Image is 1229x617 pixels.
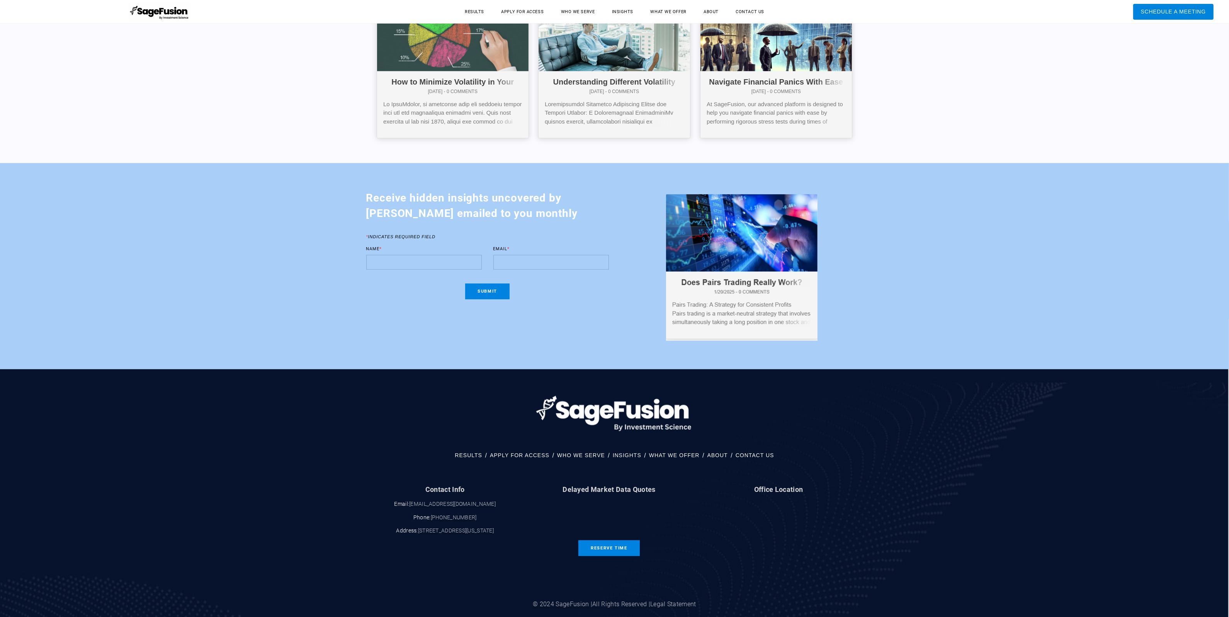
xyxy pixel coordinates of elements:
[666,194,818,341] img: Picture
[394,499,496,509] p: Email:
[578,540,640,556] a: RESERVE TIME
[526,392,704,437] img: Picture
[736,450,774,460] a: CONTACT US
[366,190,609,221] h2: Receive hidden insights uncovered by [PERSON_NAME] emailed to you monthly
[592,600,650,608] a: All Rights Reserved |
[418,527,494,534] a: [STREET_ADDRESS][US_STATE]
[490,450,549,460] a: APPLY FOR ACCESS
[457,6,492,18] a: Results
[413,513,477,522] p: Phone:
[409,501,496,507] a: [EMAIL_ADDRESS][DOMAIN_NAME]
[128,2,190,21] img: SageFusion | Intelligent Investment Management
[465,283,510,299] span: Submit
[613,450,641,460] a: INSIGHTS
[650,600,696,608] a: Legal Statement
[396,526,494,536] p: Address:
[493,247,510,251] label: Email
[728,6,772,18] a: Contact Us
[563,485,655,493] font: Delayed Market Data Quotes
[425,485,465,493] font: Contact Info
[696,6,726,18] a: About
[553,6,603,18] a: Who We Serve
[431,514,477,521] a: [PHONE_NUMBER]
[649,450,700,460] a: WHAT WE OFFER
[535,497,683,526] iframe: ticker tape TradingView widget
[493,6,551,18] a: Apply for Access
[1133,4,1214,20] a: Schedule A Meeting
[366,247,382,251] label: Name
[366,235,436,239] label: Indicates required field
[754,485,803,493] font: Office Location
[533,600,592,608] a: © 2024 SageFusion |
[604,6,641,18] a: Insights
[455,450,482,460] a: RESULTS
[707,450,728,460] a: ABOUT
[643,6,694,18] a: What We Offer
[557,450,605,460] a: WHO WE SERVE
